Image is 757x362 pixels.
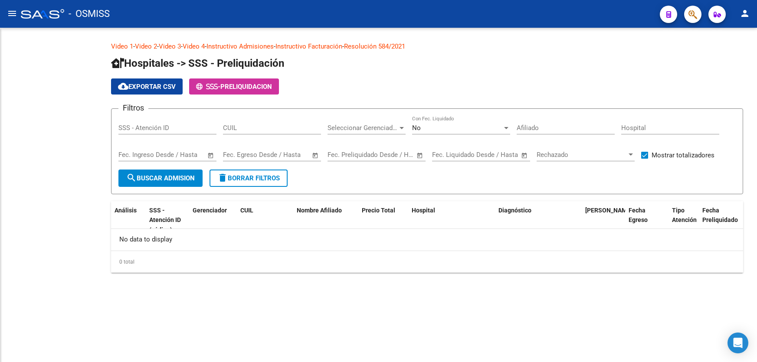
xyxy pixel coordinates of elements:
[344,42,405,50] a: Resolución 584/2021
[699,201,742,239] datatable-header-cell: Fecha Preliquidado
[240,207,253,214] span: CUIL
[629,207,648,224] span: Fecha Egreso
[146,201,189,239] datatable-header-cell: SSS - Atención ID (código)
[196,83,220,91] span: -
[362,207,395,214] span: Precio Total
[206,150,216,160] button: Open calendar
[498,207,531,214] span: Diagnóstico
[582,201,625,239] datatable-header-cell: Fecha Ingreso
[111,201,146,239] datatable-header-cell: Análisis
[223,151,258,159] input: Fecha inicio
[311,150,321,160] button: Open calendar
[161,151,203,159] input: Fecha fin
[266,151,308,159] input: Fecha fin
[111,57,284,69] span: Hospitales -> SSS - Preliquidación
[210,170,288,187] button: Borrar Filtros
[625,201,669,239] datatable-header-cell: Fecha Egreso
[111,42,743,51] p: - - - - - -
[537,151,627,159] span: Rechazado
[652,150,714,160] span: Mostrar totalizadores
[297,207,342,214] span: Nombre Afiliado
[275,42,342,50] a: Instructivo Facturación
[111,229,743,251] div: No data to display
[69,4,110,23] span: - OSMISS
[118,151,154,159] input: Fecha inicio
[237,201,293,239] datatable-header-cell: CUIL
[495,201,582,239] datatable-header-cell: Diagnóstico
[111,42,133,50] a: Video 1
[126,174,195,182] span: Buscar admision
[118,83,176,91] span: Exportar CSV
[183,42,205,50] a: Video 4
[328,124,398,132] span: Seleccionar Gerenciador
[217,173,228,183] mat-icon: delete
[135,42,157,50] a: Video 2
[111,251,743,273] div: 0 total
[328,151,363,159] input: Fecha inicio
[118,170,203,187] button: Buscar admision
[189,201,237,239] datatable-header-cell: Gerenciador
[118,81,128,91] mat-icon: cloud_download
[669,201,699,239] datatable-header-cell: Tipo Atención
[432,151,467,159] input: Fecha inicio
[149,207,181,234] span: SSS - Atención ID (código)
[220,83,272,91] span: PRELIQUIDACION
[159,42,181,50] a: Video 3
[585,207,632,214] span: [PERSON_NAME]
[702,207,738,224] span: Fecha Preliquidado
[672,207,697,224] span: Tipo Atención
[475,151,517,159] input: Fecha fin
[728,333,748,353] div: Open Intercom Messenger
[415,150,425,160] button: Open calendar
[293,201,358,239] datatable-header-cell: Nombre Afiliado
[189,78,279,95] button: -PRELIQUIDACION
[520,150,530,160] button: Open calendar
[408,201,495,239] datatable-header-cell: Hospital
[193,207,227,214] span: Gerenciador
[412,124,421,132] span: No
[126,173,137,183] mat-icon: search
[412,207,435,214] span: Hospital
[217,174,280,182] span: Borrar Filtros
[370,151,413,159] input: Fecha fin
[358,201,408,239] datatable-header-cell: Precio Total
[115,207,137,214] span: Análisis
[7,8,17,19] mat-icon: menu
[118,102,148,114] h3: Filtros
[111,78,183,95] button: Exportar CSV
[206,42,274,50] a: Instructivo Admisiones
[740,8,750,19] mat-icon: person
